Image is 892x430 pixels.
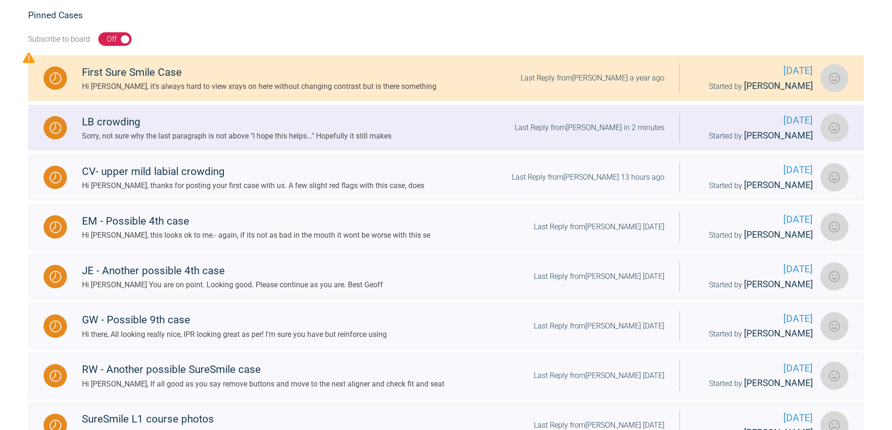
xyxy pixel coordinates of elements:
div: GW - Possible 9th case [82,312,387,328]
div: Last Reply from [PERSON_NAME] [DATE] [534,270,664,283]
div: Last Reply from [PERSON_NAME] [DATE] [534,370,664,382]
div: Sorry, not sure why the last paragraph is not above "I hope this helps..." Hopefully it still makes [82,130,391,142]
span: [PERSON_NAME] [744,229,813,240]
div: Started by [695,228,813,242]
div: JE - Another possible 4th case [82,262,383,279]
a: WaitingCV- upper mild labial crowdingHi [PERSON_NAME], thanks for posting your first case with us... [28,154,864,200]
span: [PERSON_NAME] [744,80,813,91]
span: [DATE] [695,262,813,277]
img: Priority [23,52,35,64]
img: Waiting [50,172,61,183]
div: Started by [695,327,813,341]
span: [DATE] [695,212,813,227]
a: WaitingEM - Possible 4th caseHi [PERSON_NAME], this looks ok to me.- again, if its not as bad in ... [28,204,864,250]
a: WaitingRW - Another possible SureSmile caseHi [PERSON_NAME], If all good as you say remove button... [28,353,864,399]
a: WaitingLB crowdingSorry, not sure why the last paragraph is not above "I hope this helps..." Hope... [28,105,864,151]
span: [DATE] [695,113,813,128]
div: Hi [PERSON_NAME], If all good as you say remove buttons and move to the next aligner and check fi... [82,378,444,390]
div: Last Reply from [PERSON_NAME] [DATE] [534,221,664,233]
img: Hannah Law [820,163,848,191]
img: Lisa Smith [820,114,848,142]
div: Started by [695,129,813,143]
img: Waiting [50,321,61,332]
img: Waiting [50,73,61,84]
div: Started by [695,376,813,391]
span: [DATE] [695,361,813,376]
span: [PERSON_NAME] [744,180,813,190]
a: WaitingJE - Another possible 4th caseHi [PERSON_NAME] You are on point. Looking good. Please cont... [28,254,864,299]
div: Last Reply from [PERSON_NAME] [DATE] [534,320,664,332]
span: [PERSON_NAME] [744,378,813,388]
div: Started by [695,178,813,193]
img: Jessica Bateman [820,64,848,92]
span: [DATE] [695,311,813,327]
img: Cathryn Sherlock [820,262,848,291]
span: [PERSON_NAME] [744,130,813,141]
span: [PERSON_NAME] [744,328,813,339]
img: Cathryn Sherlock [820,362,848,390]
h2: Pinned Cases [28,8,864,23]
div: Hi there, All looking really nice, IPR looking great as per! I'm sure you have but reinforce using [82,328,387,341]
div: EM - Possible 4th case [82,213,430,230]
div: Last Reply from [PERSON_NAME] 13 hours ago [512,171,664,183]
span: [DATE] [695,410,813,426]
div: Hi [PERSON_NAME], thanks for posting your first case with us. A few slight red flags with this ca... [82,180,424,192]
div: Subscribe to board [28,33,90,45]
div: RW - Another possible SureSmile case [82,361,444,378]
a: WaitingGW - Possible 9th caseHi there, All looking really nice, IPR looking great as per! I'm sur... [28,303,864,349]
div: Last Reply from [PERSON_NAME] in 2 minutes [515,122,664,134]
div: Started by [695,79,813,94]
img: Cathryn Sherlock [820,213,848,241]
span: [DATE] [695,63,813,79]
img: Waiting [50,370,61,382]
img: Waiting [50,122,61,134]
img: Cathryn Sherlock [820,312,848,340]
span: [DATE] [695,162,813,178]
div: Last Reply from [PERSON_NAME] a year ago [521,72,664,84]
img: Waiting [50,221,61,233]
div: LB crowding [82,114,391,131]
div: CV- upper mild labial crowding [82,163,424,180]
div: Hi [PERSON_NAME] You are on point. Looking good. Please continue as you are. Best Geoff [82,279,383,291]
span: [PERSON_NAME] [744,279,813,290]
div: Hi [PERSON_NAME], it's always hard to view xrays on here without changing contrast but is there s... [82,80,436,93]
div: Hi [PERSON_NAME], this looks ok to me.- again, if its not as bad in the mouth it wont be worse wi... [82,229,430,241]
a: WaitingFirst Sure Smile CaseHi [PERSON_NAME], it's always hard to view xrays on here without chan... [28,55,864,101]
div: Off [107,33,117,45]
div: First Sure Smile Case [82,64,436,81]
img: Waiting [50,271,61,283]
div: Started by [695,277,813,292]
div: SureSmile L1 course photos [82,411,214,428]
